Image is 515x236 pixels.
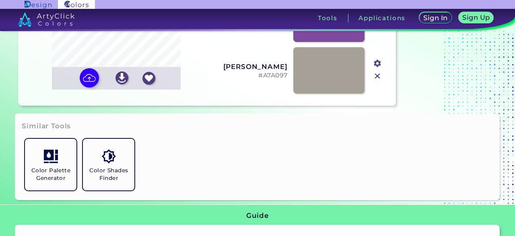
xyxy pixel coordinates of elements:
[25,1,51,8] img: ArtyClick Design logo
[372,71,383,81] img: icon_close.svg
[318,15,338,21] h3: Tools
[212,72,288,79] h5: #A7A097
[44,149,58,163] img: icon_col_pal_col.svg
[115,71,128,84] img: icon_download_white.svg
[80,136,138,194] a: Color Shades Finder
[424,15,447,21] h5: Sign In
[86,167,131,182] h5: Color Shades Finder
[358,15,406,21] h3: Applications
[421,13,451,23] a: Sign In
[80,68,99,88] img: icon picture
[22,121,71,131] h3: Similar Tools
[22,136,80,194] a: Color Palette Generator
[460,13,492,23] a: Sign Up
[18,12,75,27] img: logo_artyclick_colors_white.svg
[246,211,268,221] h3: Guide
[102,149,116,163] img: icon_color_shades.svg
[463,15,488,21] h5: Sign Up
[212,63,288,71] h3: [PERSON_NAME]
[28,167,73,182] h5: Color Palette Generator
[142,72,155,85] img: icon_favourite_white.svg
